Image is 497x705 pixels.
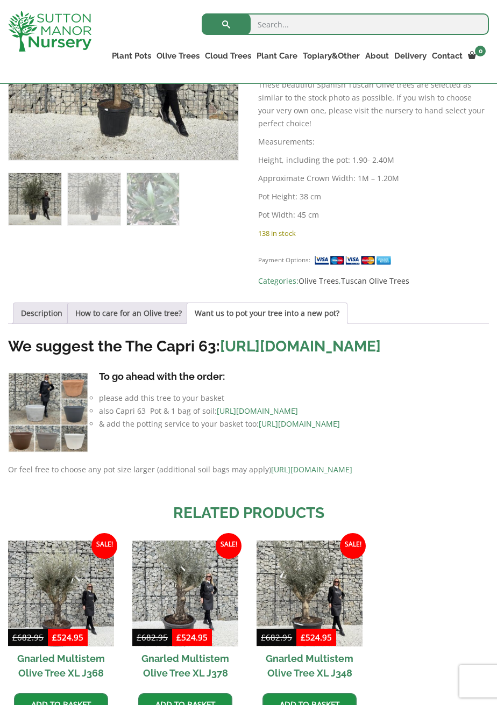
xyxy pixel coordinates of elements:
bdi: 524.95 [52,632,83,643]
span: Sale! [216,533,242,559]
h2: Gnarled Multistem Olive Tree XL J378 [132,646,238,685]
a: Contact [429,48,465,63]
span: 0 [475,46,486,56]
img: logo [8,11,91,52]
p: Or feel free to choose any pot size larger (additional soil bags may apply) [8,463,489,476]
p: These beautiful Spanish Tuscan Olive trees are selected as similar to the stock photo as possible... [258,78,489,130]
a: Cloud Trees [202,48,254,63]
a: Topiary&Other [300,48,363,63]
img: Tuscan Olive Tree XXL 1.90 - 2.40 - Image 2 [68,173,120,226]
bdi: 682.95 [12,632,44,643]
img: Tuscan Olive Tree XXL 1.90 - 2.40 - Image 3 [127,173,180,226]
img: Tuscan Olive Tree XXL 1.90 - 2.40 - 5D546B5B 34DF 476F AFAA E53E08DD126F [8,372,88,452]
span: £ [261,632,266,643]
a: About [363,48,392,63]
p: 138 in stock [258,227,489,240]
a: Tuscan Olive Trees [341,276,409,286]
a: [URL][DOMAIN_NAME] [220,337,381,355]
a: Plant Care [254,48,300,63]
p: Pot Height: 38 cm [258,190,489,203]
img: Gnarled Multistem Olive Tree XL J348 [257,541,363,646]
strong: We suggest the The Capri 63: [8,337,381,355]
a: How to care for an Olive tree? [75,303,182,323]
h2: Related products [8,502,489,524]
a: Sale! Gnarled Multistem Olive Tree XL J348 [257,541,363,685]
span: £ [176,632,181,643]
li: also Capri 63 Pot & 1 bag of soil: [19,405,489,418]
img: Tuscan Olive Tree XXL 1.90 - 2.40 [9,173,61,226]
a: [URL][DOMAIN_NAME] [259,419,340,429]
a: Delivery [392,48,429,63]
a: Olive Trees [154,48,202,63]
span: £ [301,632,306,643]
li: please add this tree to your basket [19,392,489,405]
a: [URL][DOMAIN_NAME] [271,464,352,474]
bdi: 682.95 [261,632,292,643]
a: Description [21,303,62,323]
li: & add the potting service to your basket too: [19,418,489,430]
p: Approximate Crown Width: 1M – 1.20M [258,172,489,185]
h2: Gnarled Multistem Olive Tree XL J368 [8,646,114,685]
a: Sale! Gnarled Multistem Olive Tree XL J368 [8,541,114,685]
span: Categories: , [258,275,489,287]
span: £ [137,632,141,643]
span: Sale! [340,533,366,559]
bdi: 524.95 [301,632,332,643]
span: £ [12,632,17,643]
img: payment supported [314,255,395,266]
img: Gnarled Multistem Olive Tree XL J368 [8,541,114,646]
p: Measurements: [258,135,489,148]
strong: To go ahead with the order: [99,371,225,382]
span: Sale! [91,533,117,559]
a: Sale! Gnarled Multistem Olive Tree XL J378 [132,541,238,685]
bdi: 524.95 [176,632,208,643]
input: Search... [202,13,489,35]
a: [URL][DOMAIN_NAME] [217,406,298,416]
a: 0 [465,48,489,63]
p: Pot Width: 45 cm [258,208,489,221]
span: £ [52,632,57,643]
a: Olive Trees [299,276,339,286]
small: Payment Options: [258,256,310,264]
bdi: 682.95 [137,632,168,643]
p: Height, including the pot: 1.90- 2.40M [258,154,489,167]
a: Plant Pots [109,48,154,63]
img: Gnarled Multistem Olive Tree XL J378 [132,541,238,646]
a: Want us to pot your tree into a new pot? [195,303,339,323]
h2: Gnarled Multistem Olive Tree XL J348 [257,646,363,685]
